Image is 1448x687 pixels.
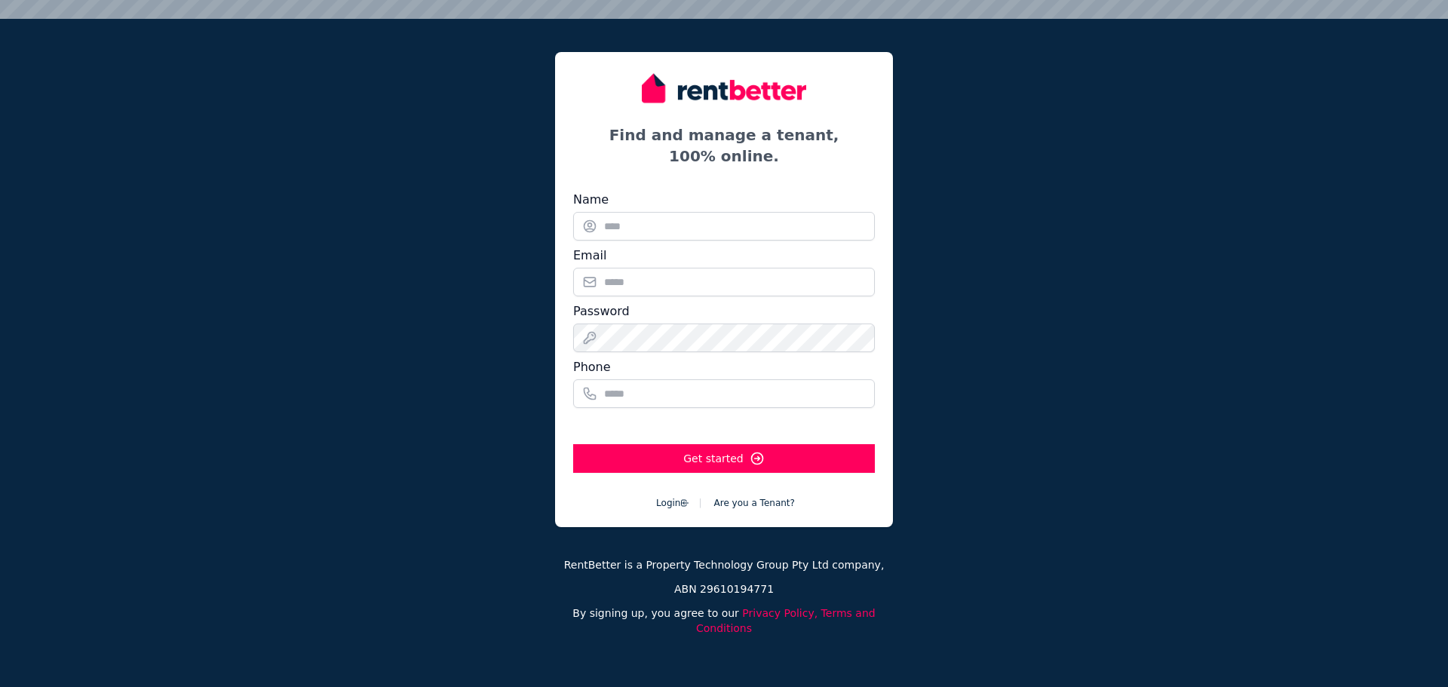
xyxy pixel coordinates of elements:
label: Phone [573,358,611,376]
p: ABN 29610194771 [555,581,893,597]
span: Tenant's please click here. [714,498,795,508]
label: Password [573,302,630,320]
p: By signing up, you agree to our [555,606,893,636]
img: RentBetter logo [642,70,806,106]
span: | [698,498,701,508]
a: Login [656,498,689,508]
label: Name [573,191,609,209]
a: Privacy Policy, Terms and Conditions [696,607,876,634]
p: RentBetter is a Property Technology Group Pty Ltd company, [555,557,893,572]
h1: Find and manage a tenant, 100% online. [573,124,875,167]
button: Get started [573,444,875,473]
label: Email [573,247,606,265]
